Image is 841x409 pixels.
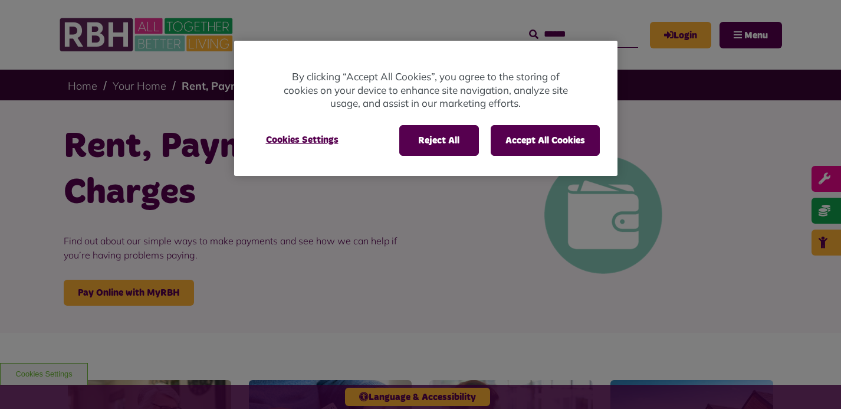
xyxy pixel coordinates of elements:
[491,125,600,156] button: Accept All Cookies
[399,125,479,156] button: Reject All
[252,125,353,155] button: Cookies Settings
[234,41,617,176] div: Cookie banner
[281,70,570,110] p: By clicking “Accept All Cookies”, you agree to the storing of cookies on your device to enhance s...
[234,41,617,176] div: Privacy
